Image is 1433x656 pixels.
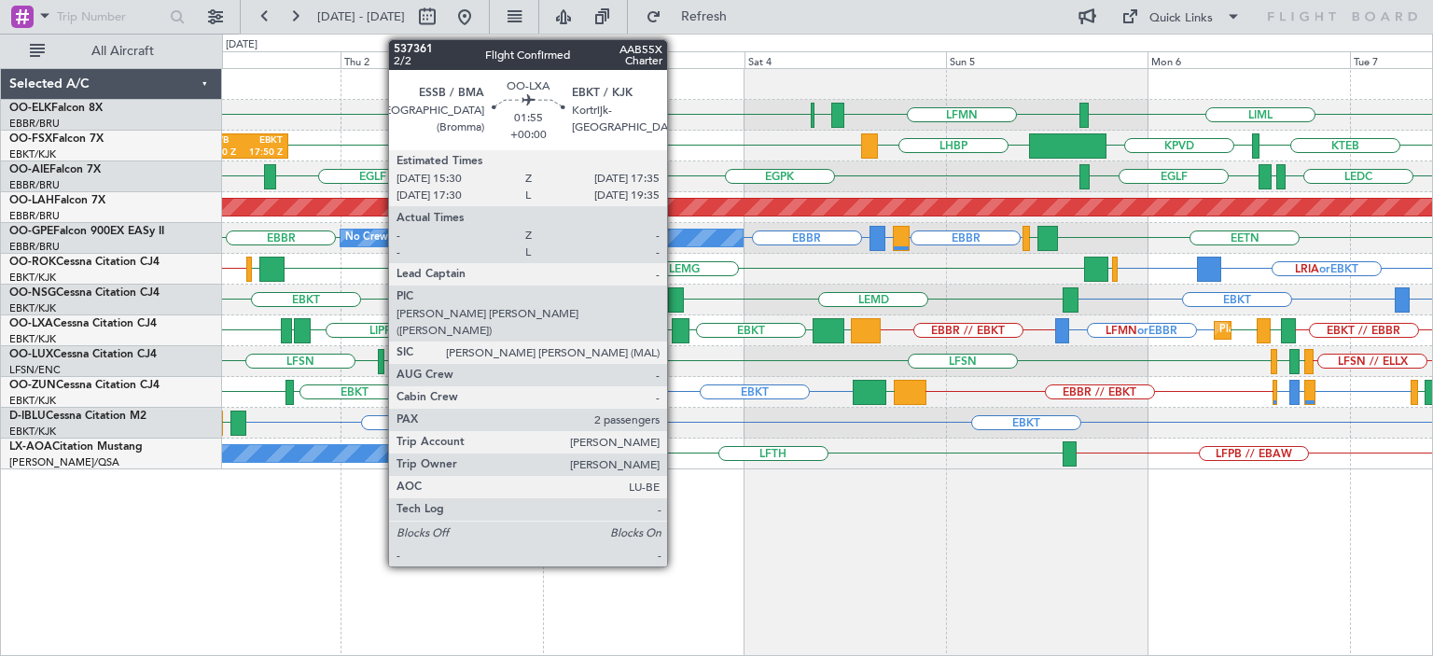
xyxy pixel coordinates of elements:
span: Refresh [665,10,744,23]
a: EBBR/BRU [9,209,60,223]
span: OO-LXA [9,318,53,329]
span: OO-ELK [9,103,51,114]
a: EBKT/KJK [9,332,56,346]
div: FYWB [202,134,243,147]
div: 07:00 Z [202,147,243,160]
div: 17:50 Z [243,147,283,160]
a: D-IBLUCessna Citation M2 [9,411,146,422]
a: OO-ZUNCessna Citation CJ4 [9,380,160,391]
div: Wed 1 [139,51,341,68]
span: All Aircraft [49,45,197,58]
div: No Crew [GEOGRAPHIC_DATA] ([GEOGRAPHIC_DATA] National) [345,224,658,252]
a: OO-ELKFalcon 8X [9,103,103,114]
a: OO-FSXFalcon 7X [9,133,104,145]
span: LX-AOA [9,441,52,453]
span: OO-ROK [9,257,56,268]
button: All Aircraft [21,36,202,66]
div: Sun 5 [946,51,1148,68]
button: Quick Links [1112,2,1250,32]
div: EBKT [243,134,283,147]
a: LFSN/ENC [9,363,61,377]
span: OO-NSG [9,287,56,299]
a: OO-LAHFalcon 7X [9,195,105,206]
a: OO-GPEFalcon 900EX EASy II [9,226,164,237]
a: [PERSON_NAME]/QSA [9,455,119,469]
a: OO-LXACessna Citation CJ4 [9,318,157,329]
a: EBKT/KJK [9,271,56,285]
div: Fri 3 [543,51,744,68]
span: OO-GPE [9,226,53,237]
span: OO-FSX [9,133,52,145]
span: OO-LUX [9,349,53,360]
span: D-IBLU [9,411,46,422]
div: Quick Links [1149,9,1213,28]
a: EBBR/BRU [9,240,60,254]
a: OO-ROKCessna Citation CJ4 [9,257,160,268]
a: EBKT/KJK [9,394,56,408]
span: [DATE] - [DATE] [317,8,405,25]
a: EBKT/KJK [9,147,56,161]
a: OO-LUXCessna Citation CJ4 [9,349,157,360]
div: Thu 2 [341,51,542,68]
a: EBKT/KJK [9,425,56,439]
a: LX-AOACitation Mustang [9,441,143,453]
input: Trip Number [57,3,164,31]
a: EBBR/BRU [9,117,60,131]
div: Sat 4 [744,51,946,68]
div: [DATE] [226,37,257,53]
button: Refresh [637,2,749,32]
a: OO-AIEFalcon 7X [9,164,101,175]
a: EBBR/BRU [9,178,60,192]
a: EBKT/KJK [9,301,56,315]
span: OO-LAH [9,195,54,206]
div: Mon 6 [1148,51,1349,68]
span: OO-AIE [9,164,49,175]
span: OO-ZUN [9,380,56,391]
a: OO-NSGCessna Citation CJ4 [9,287,160,299]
